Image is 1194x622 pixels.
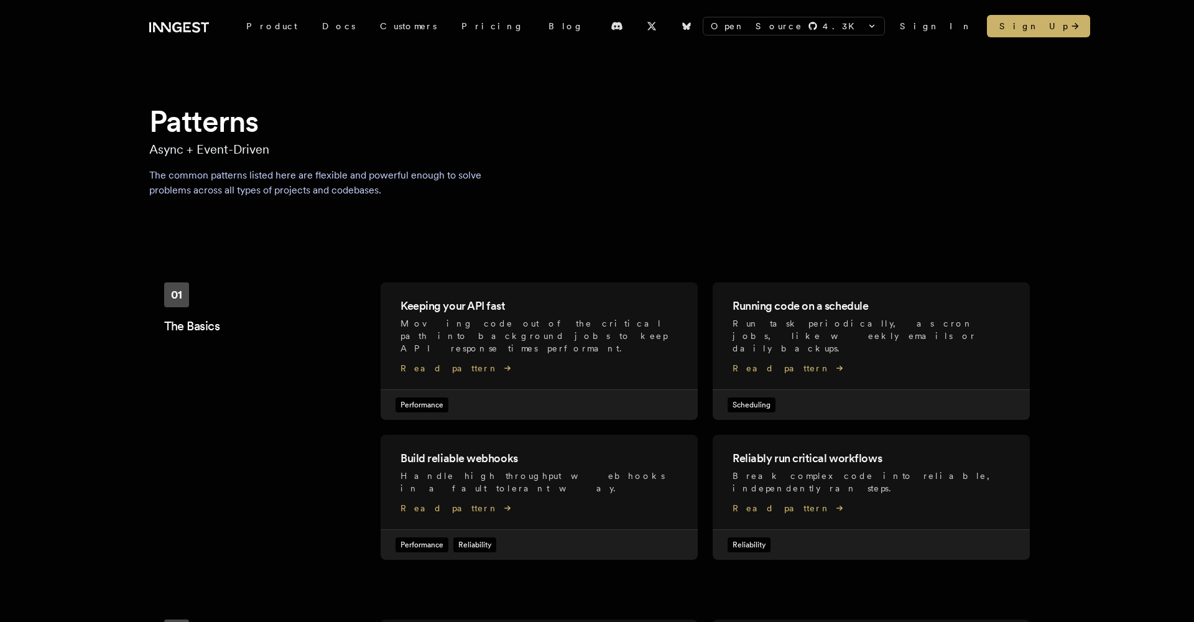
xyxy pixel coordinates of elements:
p: The common patterns listed here are flexible and powerful enough to solve problems across all typ... [149,168,507,198]
a: Running code on a scheduleRun task periodically, as cron jobs, like weekly emails or daily backup... [713,282,1030,420]
span: Read pattern [733,502,1010,514]
a: Sign In [900,20,972,32]
span: Open Source [711,20,803,32]
span: Performance [396,537,448,552]
span: Read pattern [733,362,1010,374]
a: Sign Up [987,15,1090,37]
a: X [638,16,665,36]
a: Docs [310,15,368,37]
p: Moving code out of the critical path into background jobs to keep API response times performant . [400,317,678,355]
p: Async + Event-Driven [149,141,1045,158]
a: Bluesky [673,16,700,36]
h2: Build reliable webhooks [400,450,678,467]
span: Performance [396,397,448,412]
span: Reliability [453,537,496,552]
h1: Patterns [149,102,1045,141]
p: Handle high throughput webhooks in a fault tolerant way . [400,470,678,494]
div: Product [234,15,310,37]
span: Reliability [728,537,771,552]
a: Reliably run critical workflowsBreak complex code into reliable, independently ran steps.Read pat... [713,435,1030,560]
div: 01 [164,282,189,307]
a: Pricing [449,15,536,37]
span: Read pattern [400,502,678,514]
a: Build reliable webhooksHandle high throughput webhooks in a fault tolerant way.Read patternPerfor... [381,435,698,560]
a: Keeping your API fastMoving code out of the critical path into background jobs to keep API respon... [381,282,698,420]
span: Read pattern [400,362,678,374]
h2: Reliably run critical workflows [733,450,1010,467]
a: Blog [536,15,596,37]
span: Scheduling [728,397,775,412]
a: Customers [368,15,449,37]
p: Break complex code into reliable, independently ran steps . [733,470,1010,494]
h2: Keeping your API fast [400,297,678,315]
h2: Running code on a schedule [733,297,1010,315]
a: Discord [603,16,631,36]
span: 4.3 K [823,20,862,32]
p: Run task periodically, as cron jobs, like weekly emails or daily backups . [733,317,1010,355]
h2: The Basics [164,317,381,335]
